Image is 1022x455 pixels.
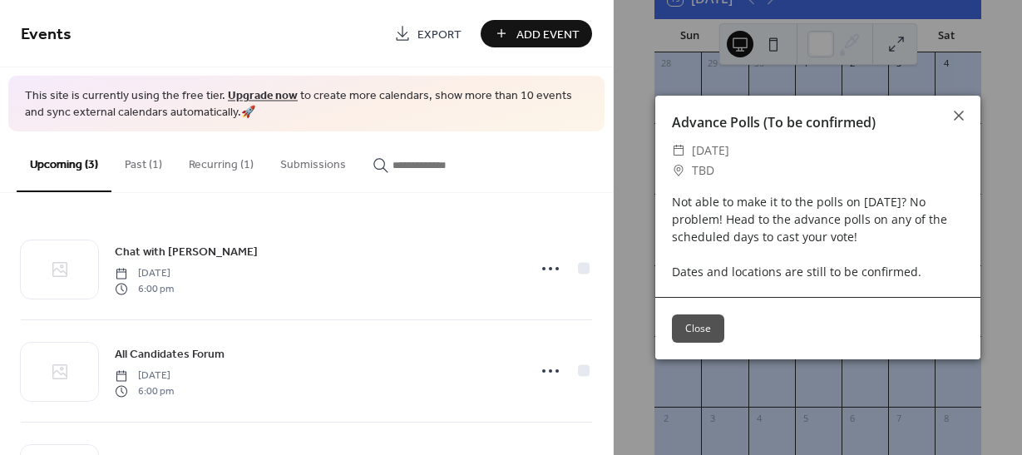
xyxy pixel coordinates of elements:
[25,88,588,121] span: This site is currently using the free tier. to create more calendars, show more than 10 events an...
[115,383,174,398] span: 6:00 pm
[17,131,111,192] button: Upcoming (3)
[655,193,980,280] div: Not able to make it to the polls on [DATE]? No problem! Head to the advance polls on any of the s...
[481,20,592,47] button: Add Event
[175,131,267,190] button: Recurring (1)
[115,266,174,281] span: [DATE]
[115,281,174,296] span: 6:00 pm
[672,314,724,343] button: Close
[115,242,258,261] a: Chat with [PERSON_NAME]
[655,112,980,132] div: Advance Polls (To be confirmed)
[111,131,175,190] button: Past (1)
[115,368,174,383] span: [DATE]
[692,141,729,161] span: [DATE]
[672,141,685,161] div: ​
[115,344,225,364] a: All Candidates Forum
[115,244,258,261] span: Chat with [PERSON_NAME]
[417,26,462,43] span: Export
[115,346,225,364] span: All Candidates Forum
[21,18,72,51] span: Events
[516,26,580,43] span: Add Event
[267,131,359,190] button: Submissions
[692,161,714,181] span: TBD
[228,85,298,107] a: Upgrade now
[672,161,685,181] div: ​
[382,20,474,47] a: Export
